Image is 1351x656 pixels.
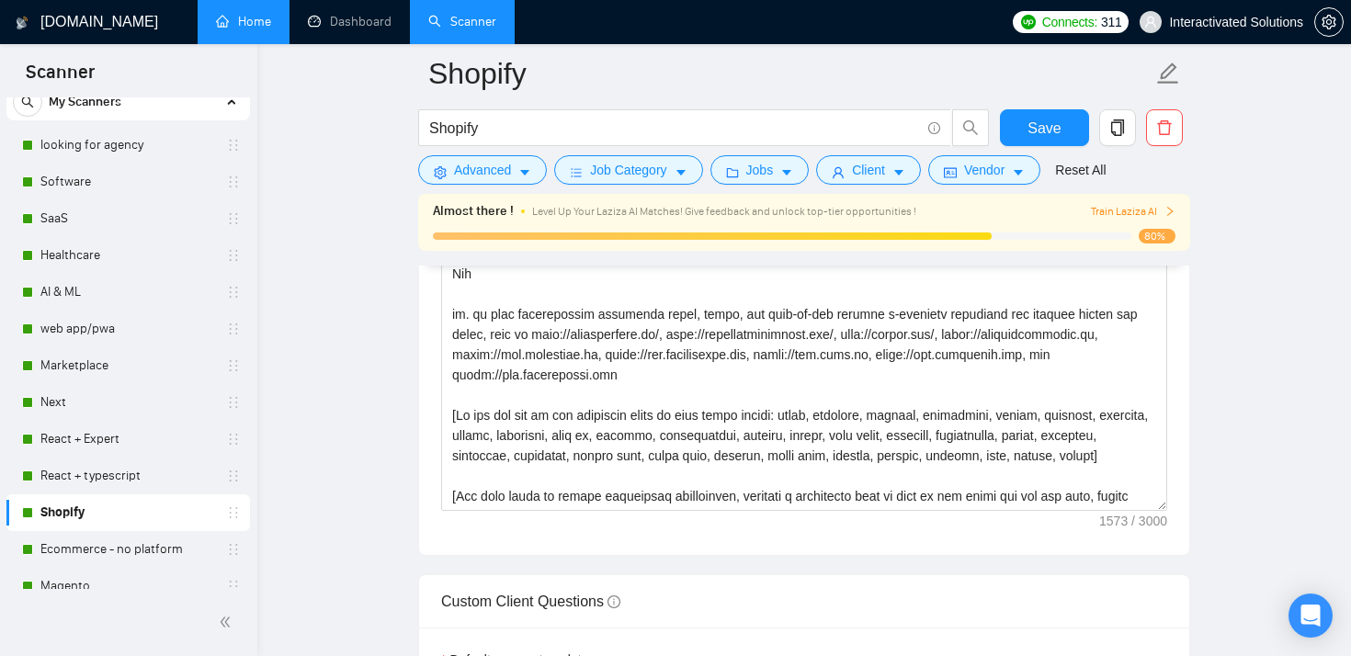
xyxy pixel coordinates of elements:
[434,165,447,179] span: setting
[16,8,28,38] img: logo
[40,421,215,458] a: React + Expert
[40,200,215,237] a: SaaS
[40,384,215,421] a: Next
[429,117,920,140] input: Search Freelance Jobs...
[518,165,531,179] span: caret-down
[1012,165,1025,179] span: caret-down
[40,347,215,384] a: Marketplace
[226,542,241,557] span: holder
[1314,7,1344,37] button: setting
[40,531,215,568] a: Ecommerce - no platform
[832,165,845,179] span: user
[308,14,392,29] a: dashboardDashboard
[40,458,215,494] a: React + typescript
[40,237,215,274] a: Healthcare
[226,211,241,226] span: holder
[219,613,237,631] span: double-left
[1100,119,1135,136] span: copy
[1314,15,1344,29] a: setting
[952,109,989,146] button: search
[40,568,215,605] a: Magento
[226,175,241,189] span: holder
[441,594,620,609] span: Custom Client Questions
[892,165,905,179] span: caret-down
[226,395,241,410] span: holder
[953,119,988,136] span: search
[1055,160,1106,180] a: Reset All
[710,155,810,185] button: folderJobscaret-down
[928,122,940,134] span: info-circle
[226,285,241,300] span: holder
[532,205,916,218] span: Level Up Your Laziza AI Matches! Give feedback and unlock top-tier opportunities !
[675,165,687,179] span: caret-down
[1000,109,1089,146] button: Save
[418,155,547,185] button: settingAdvancedcaret-down
[726,165,739,179] span: folder
[607,595,620,608] span: info-circle
[1164,206,1175,217] span: right
[1099,109,1136,146] button: copy
[216,14,271,29] a: homeHome
[1144,16,1157,28] span: user
[1147,119,1182,136] span: delete
[11,59,109,97] span: Scanner
[928,155,1040,185] button: idcardVendorcaret-down
[226,248,241,263] span: holder
[433,201,514,221] span: Almost there !
[590,160,666,180] span: Job Category
[40,311,215,347] a: web app/pwa
[1139,229,1175,243] span: 80%
[852,160,885,180] span: Client
[13,87,42,117] button: search
[226,138,241,153] span: holder
[40,274,215,311] a: AI & ML
[944,165,957,179] span: idcard
[1289,594,1333,638] div: Open Intercom Messenger
[1091,203,1175,221] button: Train Laziza AI
[746,160,774,180] span: Jobs
[428,14,496,29] a: searchScanner
[40,127,215,164] a: looking for agency
[226,358,241,373] span: holder
[226,505,241,520] span: holder
[1101,12,1121,32] span: 311
[226,432,241,447] span: holder
[454,160,511,180] span: Advanced
[14,96,41,108] span: search
[1315,15,1343,29] span: setting
[226,469,241,483] span: holder
[441,97,1167,511] textarea: Cover letter template:
[780,165,793,179] span: caret-down
[1156,62,1180,85] span: edit
[226,322,241,336] span: holder
[226,579,241,594] span: holder
[570,165,583,179] span: bars
[40,164,215,200] a: Software
[554,155,702,185] button: barsJob Categorycaret-down
[428,51,1152,96] input: Scanner name...
[1146,109,1183,146] button: delete
[49,84,121,120] span: My Scanners
[40,494,215,531] a: Shopify
[964,160,1005,180] span: Vendor
[1027,117,1061,140] span: Save
[1042,12,1097,32] span: Connects:
[1021,15,1036,29] img: upwork-logo.png
[816,155,921,185] button: userClientcaret-down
